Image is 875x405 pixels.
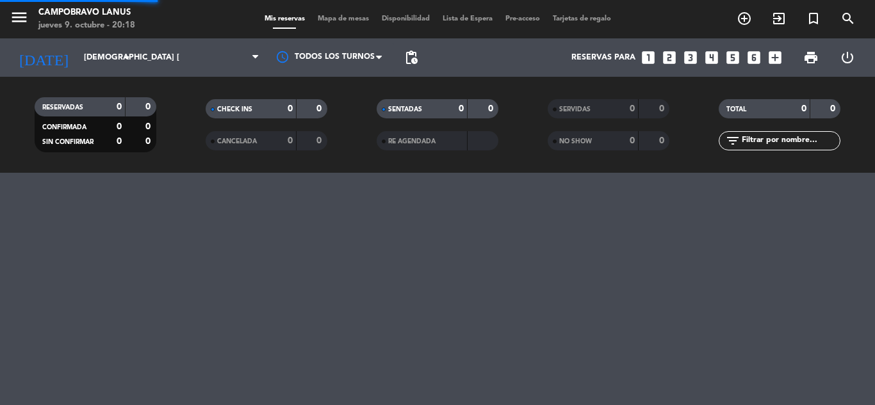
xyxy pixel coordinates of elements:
[311,15,375,22] span: Mapa de mesas
[375,15,436,22] span: Disponibilidad
[746,49,762,66] i: looks_6
[145,137,153,146] strong: 0
[316,104,324,113] strong: 0
[640,49,657,66] i: looks_one
[725,133,740,148] i: filter_list
[726,106,746,113] span: TOTAL
[559,106,591,113] span: SERVIDAS
[571,53,635,62] span: Reservas para
[459,104,464,113] strong: 0
[830,104,838,113] strong: 0
[659,104,667,113] strong: 0
[488,104,496,113] strong: 0
[119,50,135,65] i: arrow_drop_down
[42,104,83,111] span: RESERVADAS
[117,102,122,111] strong: 0
[630,104,635,113] strong: 0
[42,124,86,131] span: CONFIRMADA
[316,136,324,145] strong: 0
[659,136,667,145] strong: 0
[682,49,699,66] i: looks_3
[38,6,135,19] div: CAMPOBRAVO Lanus
[546,15,617,22] span: Tarjetas de regalo
[703,49,720,66] i: looks_4
[42,139,94,145] span: SIN CONFIRMAR
[559,138,592,145] span: NO SHOW
[217,138,257,145] span: CANCELADA
[499,15,546,22] span: Pre-acceso
[388,106,422,113] span: SENTADAS
[829,38,865,77] div: LOG OUT
[740,134,840,148] input: Filtrar por nombre...
[117,137,122,146] strong: 0
[10,8,29,31] button: menu
[145,122,153,131] strong: 0
[436,15,499,22] span: Lista de Espera
[840,11,856,26] i: search
[840,50,855,65] i: power_settings_new
[803,50,819,65] span: print
[38,19,135,32] div: jueves 9. octubre - 20:18
[288,136,293,145] strong: 0
[258,15,311,22] span: Mis reservas
[288,104,293,113] strong: 0
[217,106,252,113] span: CHECK INS
[801,104,806,113] strong: 0
[767,49,783,66] i: add_box
[737,11,752,26] i: add_circle_outline
[10,8,29,27] i: menu
[771,11,787,26] i: exit_to_app
[145,102,153,111] strong: 0
[117,122,122,131] strong: 0
[404,50,419,65] span: pending_actions
[724,49,741,66] i: looks_5
[388,138,436,145] span: RE AGENDADA
[630,136,635,145] strong: 0
[10,44,78,72] i: [DATE]
[661,49,678,66] i: looks_two
[806,11,821,26] i: turned_in_not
